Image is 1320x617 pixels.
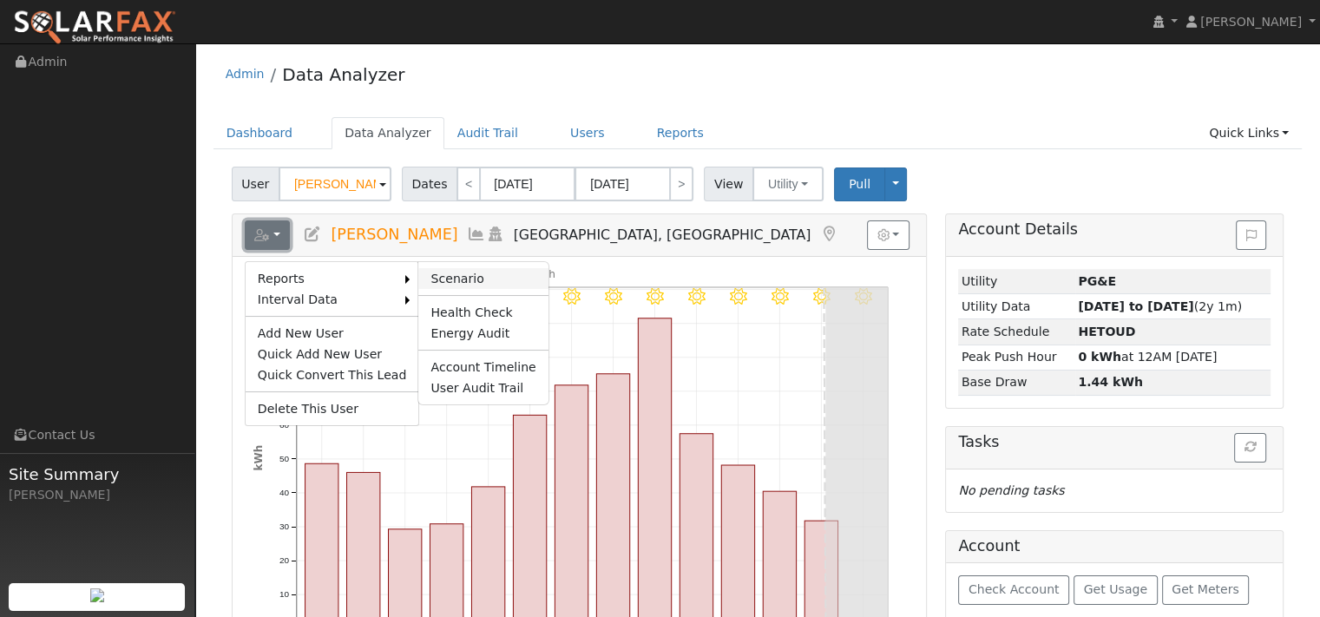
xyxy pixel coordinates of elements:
text: 20 [279,556,290,566]
span: Get Usage [1084,582,1147,596]
a: > [669,167,693,201]
i: No pending tasks [958,483,1064,497]
a: Health Check Report [418,302,548,323]
button: Get Usage [1074,575,1158,605]
div: [PERSON_NAME] [9,486,186,504]
text: kWh [253,445,265,471]
button: Issue History [1236,220,1266,250]
i: 8/09 - Clear [647,288,664,305]
span: (2y 1m) [1078,299,1242,313]
a: Map [819,226,838,243]
text: 50 [279,454,290,463]
i: 8/11 - Clear [729,288,746,305]
i: 8/12 - Clear [771,288,788,305]
input: Select a User [279,167,391,201]
td: Utility [958,269,1074,294]
a: Account Timeline Report [418,357,548,377]
a: < [456,167,481,201]
i: 8/07 - Clear [563,288,581,305]
text: 10 [279,590,290,600]
span: [PERSON_NAME] [331,226,457,243]
a: Scenario Report [418,268,548,289]
a: Audit Trail [444,117,531,149]
button: Utility [752,167,824,201]
text: Net Consumption 676 kWh [414,268,555,280]
span: [PERSON_NAME] [1200,15,1302,29]
h5: Tasks [958,433,1271,451]
a: Reports [644,117,717,149]
button: Pull [834,167,885,201]
a: Multi-Series Graph [467,226,486,243]
a: Quick Add New User [246,344,419,364]
td: Peak Push Hour [958,345,1074,370]
button: Check Account [958,575,1069,605]
a: Reports [246,268,406,289]
h5: Account [958,537,1020,555]
img: retrieve [90,588,104,602]
a: Energy Audit Report [418,323,548,344]
a: Quick Links [1196,117,1302,149]
strong: ID: 17147058, authorized: 08/07/25 [1078,274,1116,288]
a: Dashboard [213,117,306,149]
td: Rate Schedule [958,319,1074,345]
a: Login As (last Never) [486,226,505,243]
span: Site Summary [9,463,186,486]
span: User [232,167,279,201]
td: Base Draw [958,370,1074,395]
a: Quick Convert This Lead [246,364,419,385]
strong: D [1078,325,1135,338]
a: Admin [226,67,265,81]
a: Delete This User [246,398,419,419]
a: Data Analyzer [332,117,444,149]
h5: Account Details [958,220,1271,239]
span: Check Account [969,582,1060,596]
button: Get Meters [1162,575,1250,605]
a: Users [557,117,618,149]
td: Utility Data [958,294,1074,319]
text: 30 [279,522,290,531]
strong: 1.44 kWh [1078,375,1143,389]
a: Interval Data [246,289,406,310]
strong: [DATE] to [DATE] [1078,299,1193,313]
strong: 0 kWh [1078,350,1121,364]
span: Dates [402,167,457,201]
a: Add New User [246,323,419,344]
i: 8/08 - Clear [605,288,622,305]
td: at 12AM [DATE] [1075,345,1271,370]
button: Refresh [1234,433,1266,463]
a: User Audit Trail [418,377,548,398]
i: 8/10 - Clear [688,288,706,305]
img: SolarFax [13,10,176,46]
a: Data Analyzer [282,64,404,85]
span: Get Meters [1172,582,1239,596]
span: [GEOGRAPHIC_DATA], [GEOGRAPHIC_DATA] [514,226,811,243]
span: View [704,167,753,201]
a: Edit User (34998) [303,226,322,243]
i: 8/13 - Clear [812,288,830,305]
text: 60 [279,420,290,430]
span: Pull [849,177,870,191]
text: 40 [279,488,290,497]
